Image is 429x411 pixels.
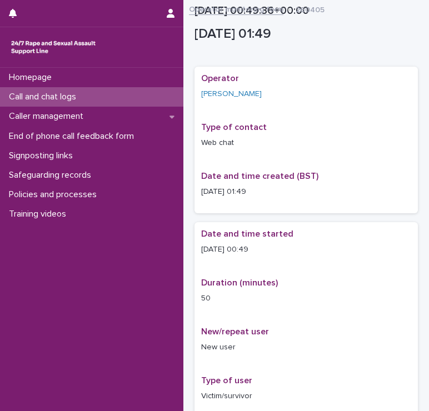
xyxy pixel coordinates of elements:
[201,137,411,149] p: Web chat
[189,2,283,15] a: Operator monitoring form
[4,151,82,161] p: Signposting links
[201,293,411,304] p: 50
[201,327,269,336] span: New/repeat user
[4,72,61,83] p: Homepage
[4,111,92,122] p: Caller management
[4,170,100,181] p: Safeguarding records
[201,88,262,100] a: [PERSON_NAME]
[201,342,411,353] p: New user
[201,186,411,198] p: [DATE] 01:49
[9,36,98,58] img: rhQMoQhaT3yELyF149Cw
[201,123,267,132] span: Type of contact
[194,26,413,42] p: [DATE] 01:49
[201,376,252,385] span: Type of user
[4,131,143,142] p: End of phone call feedback form
[201,229,293,238] span: Date and time started
[201,74,239,83] span: Operator
[201,244,411,255] p: [DATE] 00:49
[4,209,75,219] p: Training videos
[201,278,278,287] span: Duration (minutes)
[4,92,85,102] p: Call and chat logs
[4,189,106,200] p: Policies and processes
[201,172,318,181] span: Date and time created (BST)
[296,3,325,15] p: 260405
[201,390,411,402] p: Victim/survivor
